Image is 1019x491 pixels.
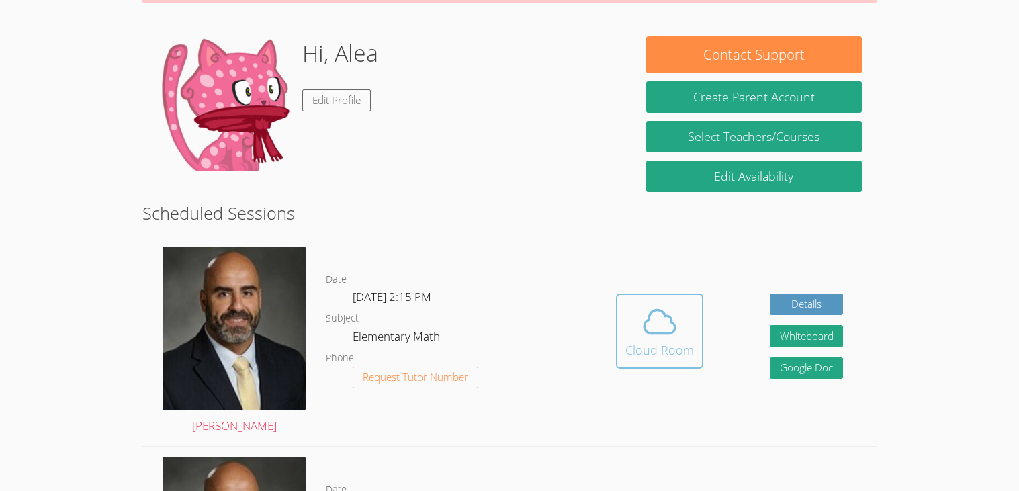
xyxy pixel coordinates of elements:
button: Cloud Room [616,294,703,369]
a: Edit Profile [302,89,371,111]
div: Cloud Room [625,341,694,359]
h2: Scheduled Sessions [142,200,876,226]
dt: Date [326,271,347,288]
dt: Subject [326,310,359,327]
img: default.png [157,36,292,171]
a: [PERSON_NAME] [163,247,306,436]
a: Select Teachers/Courses [646,121,861,152]
span: Request Tutor Number [363,372,468,382]
h1: Hi, Alea [302,36,378,71]
button: Create Parent Account [646,81,861,113]
dt: Phone [326,350,354,367]
a: Google Doc [770,357,844,380]
span: [DATE] 2:15 PM [353,289,431,304]
a: Details [770,294,844,316]
button: Contact Support [646,36,861,73]
button: Request Tutor Number [353,367,478,389]
a: Edit Availability [646,161,861,192]
dd: Elementary Math [353,327,443,350]
button: Whiteboard [770,325,844,347]
img: avatar.png [163,247,306,410]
